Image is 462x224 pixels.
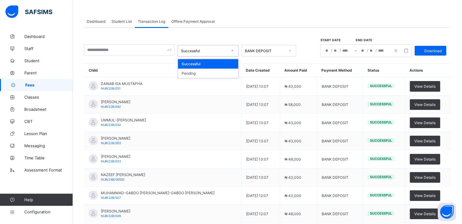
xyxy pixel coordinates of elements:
[24,131,73,136] span: Lesson Plan
[317,63,363,77] th: Payment Method
[370,157,392,161] span: Successful
[101,178,125,181] span: NUR/24B/00002
[24,46,73,51] span: Staff
[24,34,73,39] span: Dashboard
[241,150,280,168] td: [DATE] 13:07
[24,107,73,112] span: Broadsheet
[414,102,436,107] span: View Details
[414,139,436,143] span: View Details
[24,209,73,214] span: Configuration
[241,132,280,150] td: [DATE] 13:07
[317,96,363,114] td: BANK DEPOSIT
[101,87,121,90] span: NUR/22B/031
[101,81,142,86] span: ZAINAB ISA MUSTAPHA
[285,157,301,161] span: ₦ 48,000
[101,100,130,104] span: [PERSON_NAME]
[317,187,363,205] td: BANK DEPOSIT
[317,114,363,132] td: BANK DEPOSIT
[24,58,73,63] span: Student
[414,175,436,180] span: View Details
[178,59,238,69] div: Successful
[241,114,280,132] td: [DATE] 13:07
[171,19,215,24] span: Offline Payment Approval
[285,84,301,89] span: ₦ 43,000
[405,63,451,77] th: Actions
[424,49,442,53] span: Download
[317,132,363,150] td: BANK DEPOSIT
[24,197,73,202] span: Help
[285,120,301,125] span: ₦ 43,000
[5,5,52,18] img: safsims
[363,63,405,77] th: Status
[24,168,73,172] span: Assessment Format
[367,48,368,53] span: /
[285,102,301,107] span: ₦ 58,000
[370,175,392,179] span: Successful
[101,136,130,141] span: [PERSON_NAME]
[414,193,436,198] span: View Details
[241,96,280,114] td: [DATE] 13:07
[24,119,73,124] span: CBT
[84,63,241,77] th: Child
[101,209,130,213] span: [PERSON_NAME]
[245,49,285,53] div: BANK DEPOSIT
[101,118,146,122] span: UMMUL-[PERSON_NAME]
[414,120,436,125] span: View Details
[101,105,121,108] span: NUR/22B/042
[25,83,73,87] span: Fees
[414,84,436,89] span: View Details
[285,175,301,180] span: ₦ 43,000
[241,63,280,77] th: Date Created
[370,84,392,88] span: Successful
[101,141,121,145] span: NUR/22B/003
[370,211,392,216] span: Successful
[285,193,301,198] span: ₦ 43,000
[101,159,121,163] span: NUR/22B/033
[241,205,280,223] td: [DATE] 12:07
[24,95,73,100] span: Classes
[370,120,392,124] span: Successful
[317,77,363,96] td: BANK DEPOSIT
[331,48,332,53] span: /
[111,19,132,24] span: Student List
[317,150,363,168] td: BANK DEPOSIT
[138,19,165,24] span: Transaction Log
[356,38,391,42] span: End date
[370,138,392,143] span: Successful
[370,102,392,106] span: Successful
[370,193,392,197] span: Successful
[24,155,73,160] span: Time Table
[355,48,357,53] span: –
[101,196,121,199] span: NUR/22B/027
[101,154,130,159] span: [PERSON_NAME]
[101,123,121,127] span: NUR/22B/032
[414,212,436,216] span: View Details
[241,187,280,205] td: [DATE] 12:07
[280,63,317,77] th: Amount Paid
[241,77,280,96] td: [DATE] 13:07
[181,49,227,53] div: Successful
[285,139,301,143] span: ₦ 43,000
[414,157,436,161] span: View Details
[101,172,145,177] span: NAZEEF [PERSON_NAME]
[24,143,73,148] span: Messaging
[24,70,73,75] span: Parent
[317,205,363,223] td: BANK DEPOSIT
[241,168,280,187] td: [DATE] 13:07
[101,191,214,195] span: MUHAMMAD-GABDO [PERSON_NAME]-GABDO [PERSON_NAME]
[178,69,238,78] div: Pending
[340,48,341,53] span: /
[438,203,456,221] button: Open asap
[320,38,356,42] span: Start date
[285,212,301,216] span: ₦ 48,000
[87,19,105,24] span: Dashboard
[317,168,363,187] td: BANK DEPOSIT
[375,48,377,53] span: /
[101,214,121,218] span: NUR/22B/026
